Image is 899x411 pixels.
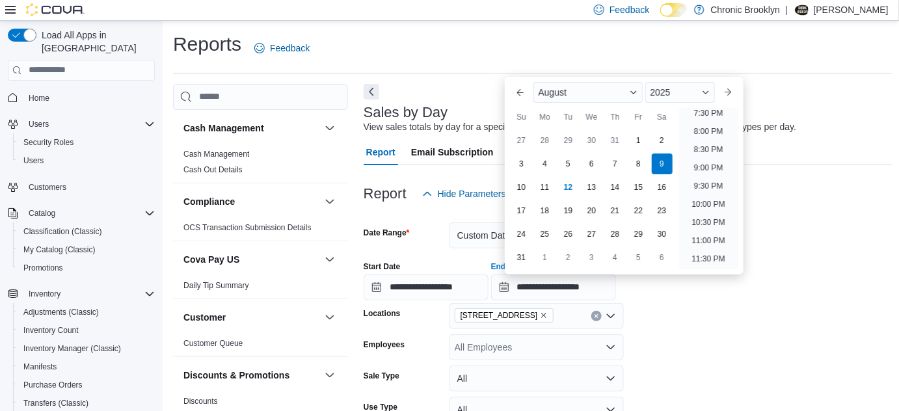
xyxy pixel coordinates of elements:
div: Tu [558,107,579,127]
img: Cova [26,3,85,16]
a: Promotions [18,260,68,276]
button: Classification (Classic) [13,222,160,241]
a: Cash Management [183,150,249,159]
span: Discounts [183,396,218,406]
button: Security Roles [13,133,160,152]
a: Inventory Count [18,323,84,338]
a: My Catalog (Classic) [18,242,101,258]
span: Customer Queue [183,338,243,349]
div: day-7 [605,153,626,174]
a: Customers [23,179,72,195]
button: Customer [183,311,319,324]
div: day-4 [605,247,626,268]
div: Cash Management [173,146,348,183]
h3: Cova Pay US [183,253,239,266]
div: day-5 [628,247,649,268]
button: Clear input [591,311,602,321]
label: Employees [364,339,405,350]
input: Dark Mode [660,3,688,17]
span: Adjustments (Classic) [23,307,99,317]
h3: Cash Management [183,122,264,135]
div: day-23 [652,200,673,221]
span: Load All Apps in [GEOGRAPHIC_DATA] [36,29,155,55]
span: Catalog [29,208,55,219]
span: [STREET_ADDRESS] [461,309,538,322]
button: Compliance [183,195,319,208]
div: day-20 [582,200,602,221]
div: day-29 [628,224,649,245]
div: day-31 [511,247,532,268]
button: Cash Management [322,120,338,136]
button: Inventory Manager (Classic) [13,339,160,358]
span: Inventory Count [18,323,155,338]
div: day-28 [535,130,556,151]
h3: Compliance [183,195,235,208]
li: 8:00 PM [689,124,729,139]
div: Compliance [173,220,348,241]
button: Open list of options [606,342,616,352]
div: day-29 [558,130,579,151]
button: Next [364,84,379,99]
label: Date Range [364,228,410,238]
div: day-28 [605,224,626,245]
div: day-4 [535,153,556,174]
div: View sales totals by day for a specified date range. Details include payment methods and tax type... [364,120,797,134]
button: Catalog [23,205,60,221]
span: Inventory [29,289,60,299]
button: Custom Date [449,222,624,248]
a: Discounts [183,397,218,406]
div: day-12 [558,177,579,198]
div: day-3 [582,247,602,268]
span: Feedback [610,3,649,16]
button: Customer [322,310,338,325]
span: Inventory [23,286,155,302]
label: End Date [491,261,525,272]
button: All [449,365,624,391]
div: Button. Open the month selector. August is currently selected. [533,82,643,103]
button: Compliance [322,194,338,209]
span: Security Roles [23,137,74,148]
ul: Time [679,108,738,269]
button: Previous Month [510,82,531,103]
a: Transfers (Classic) [18,395,94,411]
span: Dark Mode [660,17,661,18]
a: Manifests [18,359,62,375]
span: 483 3rd Ave [455,308,554,323]
li: 8:30 PM [689,142,729,157]
a: Cash Out Details [183,165,243,174]
li: 9:00 PM [689,160,729,176]
div: day-25 [535,224,556,245]
span: Users [23,116,155,132]
span: Promotions [23,263,63,273]
input: Press the down key to open a popover containing a calendar. [364,274,489,300]
a: Users [18,153,49,168]
h3: Report [364,186,407,202]
span: Classification (Classic) [23,226,102,237]
button: Users [3,115,160,133]
button: My Catalog (Classic) [13,241,160,259]
div: We [582,107,602,127]
span: Manifests [23,362,57,372]
span: Promotions [18,260,155,276]
div: Button. Open the year selector. 2025 is currently selected. [645,82,715,103]
div: day-24 [511,224,532,245]
span: 2025 [651,87,671,98]
p: [PERSON_NAME] [814,2,889,18]
button: Inventory [23,286,66,302]
button: Users [13,152,160,170]
button: Open list of options [606,311,616,321]
button: Inventory [3,285,160,303]
span: Security Roles [18,135,155,150]
h3: Discounts & Promotions [183,369,289,382]
span: Transfers (Classic) [23,398,88,408]
a: Purchase Orders [18,377,88,393]
li: 10:00 PM [687,196,731,212]
span: Customers [29,182,66,192]
button: Remove 483 3rd Ave from selection in this group [540,312,548,319]
div: day-31 [605,130,626,151]
span: Purchase Orders [18,377,155,393]
span: Catalog [23,205,155,221]
div: day-30 [652,224,673,245]
div: Customer [173,336,348,356]
span: Inventory Manager (Classic) [18,341,155,356]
